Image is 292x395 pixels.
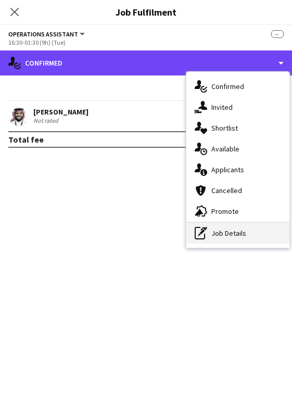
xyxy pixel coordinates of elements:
div: 16:30-01:30 (9h) (Tue) [8,39,284,46]
span: Promote [211,207,239,216]
span: Cancelled [211,186,242,195]
span: Confirmed [211,82,244,91]
span: Available [211,144,239,154]
div: Job Details [186,223,289,244]
span: Shortlist [211,123,238,133]
span: Invited [211,103,233,112]
span: Operations Assistant [8,30,78,38]
div: Total fee [8,134,44,145]
div: Not rated [33,117,60,124]
span: -- [271,30,284,38]
span: Applicants [211,165,244,174]
button: Operations Assistant [8,30,86,38]
div: [PERSON_NAME] [33,107,88,117]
